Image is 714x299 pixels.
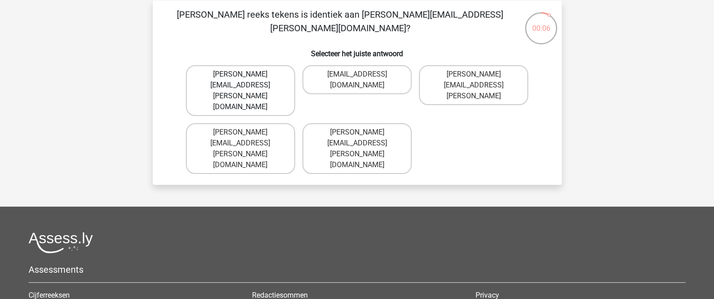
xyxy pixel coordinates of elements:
h6: Selecteer het juiste antwoord [167,42,547,58]
img: Assessly logo [29,232,93,253]
label: [PERSON_NAME][EMAIL_ADDRESS][PERSON_NAME] [419,65,528,105]
div: 00:06 [524,11,558,34]
label: [PERSON_NAME][EMAIL_ADDRESS][PERSON_NAME][DOMAIN_NAME] [186,123,295,174]
label: [PERSON_NAME][EMAIL_ADDRESS][PERSON_NAME][DOMAIN_NAME] [186,65,295,116]
p: [PERSON_NAME] reeks tekens is identiek aan [PERSON_NAME][EMAIL_ADDRESS][PERSON_NAME][DOMAIN_NAME]? [167,8,513,35]
h5: Assessments [29,264,685,275]
label: [PERSON_NAME][EMAIL_ADDRESS][PERSON_NAME][DOMAIN_NAME] [302,123,412,174]
label: [EMAIL_ADDRESS][DOMAIN_NAME] [302,65,412,94]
